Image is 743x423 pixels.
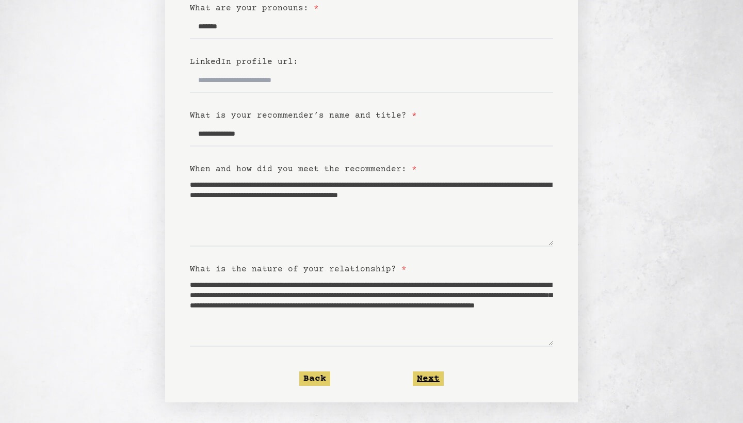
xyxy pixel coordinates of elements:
label: What is the nature of your relationship? [190,265,407,274]
label: LinkedIn profile url: [190,57,298,67]
label: What is your recommender’s name and title? [190,111,417,120]
button: Next [413,371,444,386]
button: Back [299,371,330,386]
label: When and how did you meet the recommender: [190,165,417,174]
label: What are your pronouns: [190,4,319,13]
